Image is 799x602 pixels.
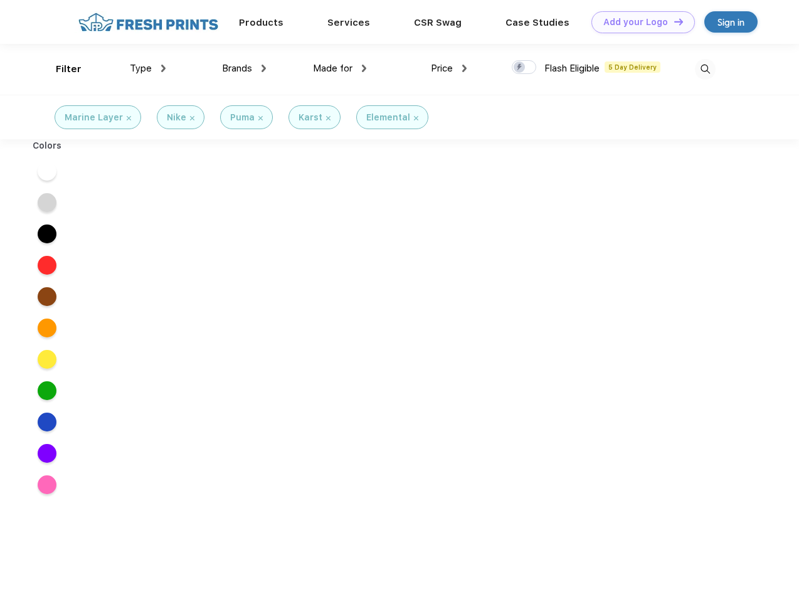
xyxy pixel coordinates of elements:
[167,111,186,124] div: Nike
[161,65,166,72] img: dropdown.png
[327,17,370,28] a: Services
[704,11,758,33] a: Sign in
[75,11,222,33] img: fo%20logo%202.webp
[605,61,660,73] span: 5 Day Delivery
[326,116,331,120] img: filter_cancel.svg
[130,63,152,74] span: Type
[23,139,71,152] div: Colors
[431,63,453,74] span: Price
[262,65,266,72] img: dropdown.png
[695,59,716,80] img: desktop_search.svg
[717,15,744,29] div: Sign in
[603,17,668,28] div: Add your Logo
[127,116,131,120] img: filter_cancel.svg
[462,65,467,72] img: dropdown.png
[544,63,600,74] span: Flash Eligible
[313,63,352,74] span: Made for
[222,63,252,74] span: Brands
[366,111,410,124] div: Elemental
[190,116,194,120] img: filter_cancel.svg
[674,18,683,25] img: DT
[414,17,462,28] a: CSR Swag
[239,17,283,28] a: Products
[299,111,322,124] div: Karst
[414,116,418,120] img: filter_cancel.svg
[56,62,82,77] div: Filter
[258,116,263,120] img: filter_cancel.svg
[362,65,366,72] img: dropdown.png
[230,111,255,124] div: Puma
[65,111,123,124] div: Marine Layer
